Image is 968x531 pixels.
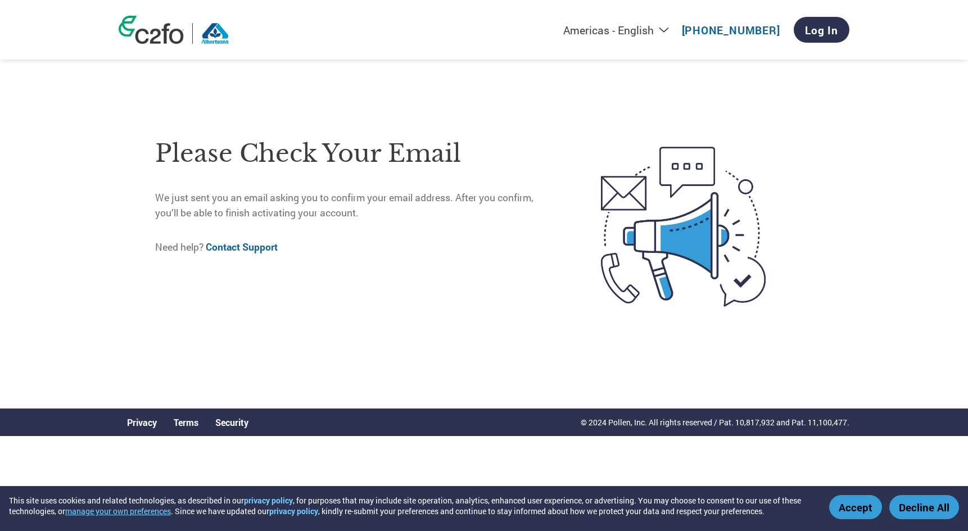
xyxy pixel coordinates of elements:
[9,495,813,516] div: This site uses cookies and related technologies, as described in our , for purposes that may incl...
[554,126,813,326] img: open-email
[65,506,171,516] button: manage your own preferences
[269,506,318,516] a: privacy policy
[682,23,780,37] a: [PHONE_NUMBER]
[244,495,293,506] a: privacy policy
[174,416,198,428] a: Terms
[889,495,959,519] button: Decline All
[581,416,849,428] p: © 2024 Pollen, Inc. All rights reserved / Pat. 10,817,932 and Pat. 11,100,477.
[119,16,184,44] img: c2fo logo
[206,240,278,253] a: Contact Support
[794,17,849,43] a: Log In
[127,416,157,428] a: Privacy
[155,240,554,255] p: Need help?
[155,135,554,172] h1: Please check your email
[201,23,229,44] img: Albertsons Companies
[215,416,248,428] a: Security
[829,495,882,519] button: Accept
[155,190,554,220] p: We just sent you an email asking you to confirm your email address. After you confirm, you’ll be ...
